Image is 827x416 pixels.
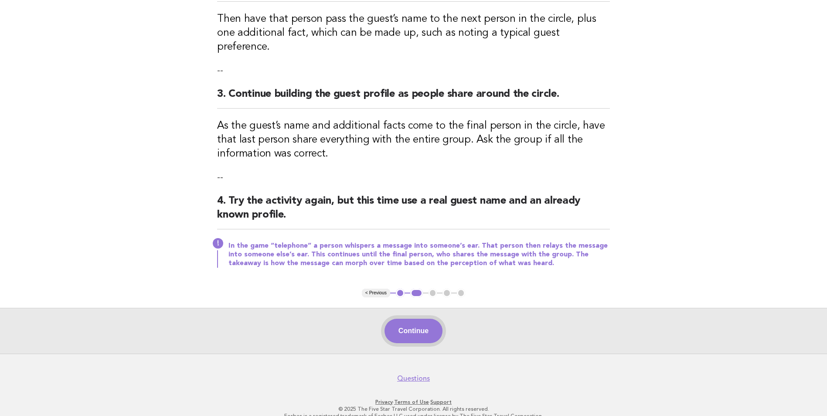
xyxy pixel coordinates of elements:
[217,12,610,54] h3: Then have that person pass the guest’s name to the next person in the circle, plus one additional...
[394,399,429,405] a: Terms of Use
[217,171,610,184] p: --
[397,374,430,383] a: Questions
[217,119,610,161] h3: As the guest’s name and additional facts come to the final person in the circle, have that last p...
[217,87,610,109] h2: 3. Continue building the guest profile as people share around the circle.
[147,406,681,413] p: © 2025 The Five Star Travel Corporation. All rights reserved.
[410,289,423,297] button: 2
[217,194,610,229] h2: 4. Try the activity again, but this time use a real guest name and an already known profile.
[396,289,405,297] button: 1
[375,399,393,405] a: Privacy
[362,289,390,297] button: < Previous
[147,399,681,406] p: · ·
[228,242,610,268] p: In the game “telephone” a person whispers a message into someone’s ear. That person then relays t...
[430,399,452,405] a: Support
[217,65,610,77] p: --
[385,319,442,343] button: Continue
